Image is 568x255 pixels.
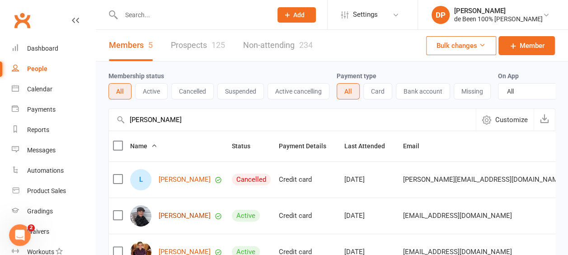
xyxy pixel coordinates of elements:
div: [DATE] [344,212,395,220]
a: Calendar [12,79,95,99]
button: Bank account [396,83,450,99]
a: Product Sales [12,181,95,201]
span: Payment Details [279,142,336,150]
div: Messages [27,146,56,154]
button: Active cancelling [268,83,329,99]
a: People [12,59,95,79]
button: Card [363,83,392,99]
div: Dashboard [27,45,58,52]
span: Name [130,142,157,150]
button: Cancelled [171,83,214,99]
span: Status [232,142,260,150]
button: All [337,83,360,99]
button: Missing [454,83,491,99]
a: Waivers [12,222,95,242]
div: DP [432,6,450,24]
span: [EMAIL_ADDRESS][DOMAIN_NAME] [403,207,512,224]
label: Membership status [108,72,164,80]
span: Member [520,40,545,51]
div: [PERSON_NAME] [454,7,543,15]
input: Search by contact name [109,109,476,131]
button: Payment Details [279,141,336,151]
div: Cancelled [232,174,271,185]
a: Non-attending234 [243,30,313,61]
a: [PERSON_NAME] [159,176,211,184]
button: All [108,83,131,99]
button: Status [232,141,260,151]
span: Settings [353,5,378,25]
button: Suspended [217,83,264,99]
div: Louis [130,169,151,190]
iframe: Intercom live chat [9,224,31,246]
div: Waivers [27,228,49,235]
button: Active [135,83,168,99]
a: Automations [12,161,95,181]
span: Last Attended [344,142,395,150]
span: Add [293,11,305,19]
a: Gradings [12,201,95,222]
div: Gradings [27,208,53,215]
button: Email [403,141,429,151]
span: 2 [28,224,35,231]
button: Name [130,141,157,151]
label: On App [498,72,519,80]
div: Credit card [279,212,336,220]
button: Customize [476,109,534,131]
a: Members5 [109,30,153,61]
div: Automations [27,167,64,174]
a: Member [498,36,555,55]
img: Ryan [130,205,151,227]
span: Customize [495,114,528,125]
a: Reports [12,120,95,140]
div: 5 [148,40,153,50]
div: [DATE] [344,176,395,184]
div: de Been 100% [PERSON_NAME] [454,15,543,23]
a: Prospects125 [171,30,225,61]
label: Payment type [337,72,376,80]
div: People [27,65,47,72]
a: [PERSON_NAME] [159,212,211,220]
a: Dashboard [12,38,95,59]
button: Last Attended [344,141,395,151]
div: Reports [27,126,49,133]
div: 234 [299,40,313,50]
div: Calendar [27,85,52,93]
a: Messages [12,140,95,161]
a: Clubworx [11,9,33,32]
input: Search... [118,9,266,21]
button: Bulk changes [426,36,496,55]
span: [PERSON_NAME][EMAIL_ADDRESS][DOMAIN_NAME] [403,171,564,188]
div: Payments [27,106,56,113]
span: Email [403,142,429,150]
div: Product Sales [27,187,66,194]
div: Credit card [279,176,336,184]
div: 125 [211,40,225,50]
div: Active [232,210,260,222]
a: Payments [12,99,95,120]
button: Add [277,7,316,23]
